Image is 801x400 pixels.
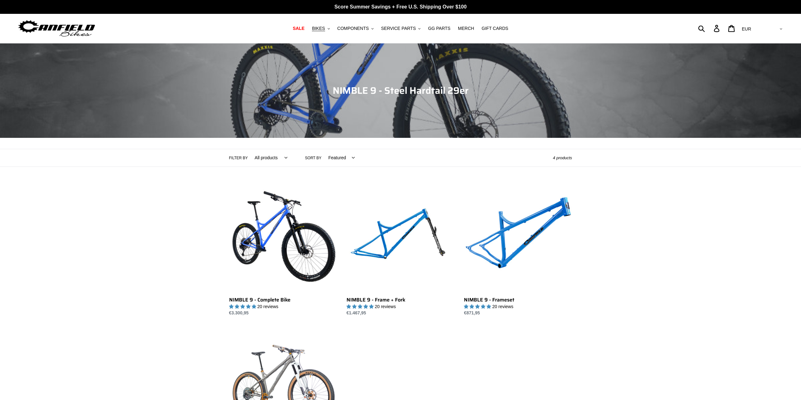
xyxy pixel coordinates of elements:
label: Filter by [229,155,248,161]
a: GG PARTS [425,24,454,33]
button: COMPONENTS [334,24,377,33]
a: SALE [290,24,307,33]
a: GIFT CARDS [478,24,511,33]
span: GIFT CARDS [482,26,508,31]
a: MERCH [455,24,477,33]
span: NIMBLE 9 - Steel Hardtail 29er [333,83,469,98]
button: SERVICE PARTS [378,24,424,33]
button: BIKES [309,24,333,33]
span: MERCH [458,26,474,31]
img: Canfield Bikes [17,19,96,38]
label: Sort by [305,155,321,161]
span: COMPONENTS [337,26,369,31]
input: Search [702,21,718,35]
span: SERVICE PARTS [381,26,416,31]
span: BIKES [312,26,325,31]
span: GG PARTS [428,26,450,31]
span: SALE [293,26,304,31]
span: 4 products [553,155,572,160]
